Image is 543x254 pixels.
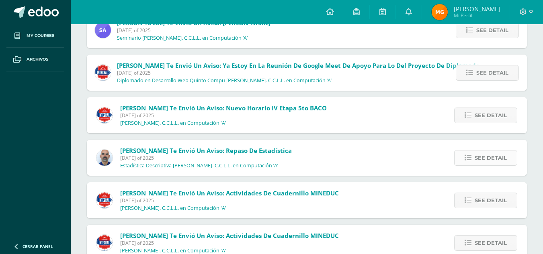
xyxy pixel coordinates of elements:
span: [PERSON_NAME] te envió un aviso: Repaso de Estadística [120,146,292,154]
p: [PERSON_NAME]. C.C.L.L. en Computación 'A' [120,120,226,126]
img: 7d8bbebab8c495879367f4d48411af39.png [432,4,448,20]
p: [PERSON_NAME]. C.C.L.L. en Computación 'A' [120,205,226,211]
span: [PERSON_NAME] te envió un aviso: Ya estoy en la reunión de Google Meet de apoyo para lo del proye... [117,61,479,69]
span: [DATE] of 2025 [120,197,339,204]
img: c1f8528ae09fb8474fd735b50c721e50.png [96,235,113,251]
img: 25a107f0461d339fca55307c663570d2.png [96,150,113,166]
img: baa985483695bf1903b93923a3ee80af.png [95,22,111,38]
img: c1f8528ae09fb8474fd735b50c721e50.png [96,192,113,208]
a: Archivos [6,48,64,71]
p: Diplomado en Desarrollo Web Quinto Compu [PERSON_NAME]. C.C.L.L. en Computación ‘A’ [117,77,332,84]
span: [PERSON_NAME] te envió un aviso: Nuevo horario IV Etapa 5to BACO [120,104,327,112]
span: [PERSON_NAME] te envió un aviso: Actividades de Cuadernillo MINEDUC [120,232,339,240]
span: My courses [27,33,54,39]
span: Mi Perfil [454,12,500,19]
img: c1f8528ae09fb8474fd735b50c721e50.png [95,65,111,81]
p: Estadística Descriptiva [PERSON_NAME]. C.C.L.L. en Computación ‘A’ [120,163,278,169]
span: [PERSON_NAME] [454,5,500,13]
img: c1f8528ae09fb8474fd735b50c721e50.png [96,107,113,123]
span: See detail [475,236,507,250]
a: My courses [6,24,64,48]
span: See detail [476,65,508,80]
span: Archivos [27,56,48,63]
span: See detail [475,193,507,208]
span: See detail [475,150,507,165]
span: [DATE] of 2025 [120,154,292,161]
span: See detail [475,108,507,123]
span: Cerrar panel [23,244,53,249]
span: [DATE] of 2025 [117,69,479,76]
span: [PERSON_NAME] te envió un aviso: Actividades de Cuadernillo MINEDUC [120,189,339,197]
p: [PERSON_NAME]. C.C.L.L. en Computación 'A' [120,248,226,254]
p: Seminario [PERSON_NAME]. C.C.L.L. en Computación ‘A’ [117,35,248,41]
span: [DATE] of 2025 [117,27,270,34]
span: [DATE] of 2025 [120,112,327,119]
span: See detail [476,23,508,38]
span: [DATE] of 2025 [120,240,339,246]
